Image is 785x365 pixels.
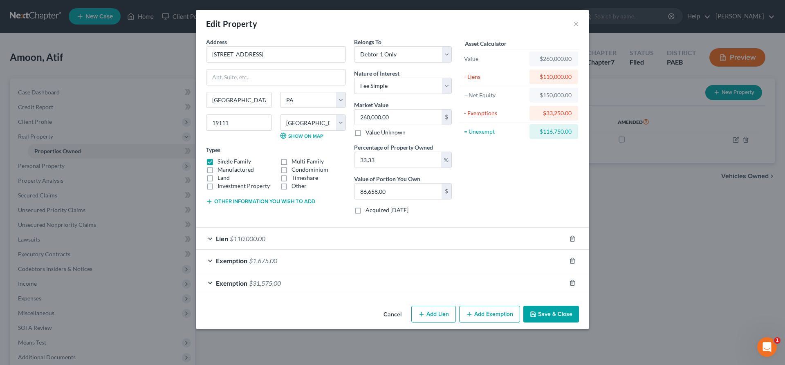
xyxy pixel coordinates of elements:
[354,110,442,125] input: 0.00
[216,235,228,242] span: Lien
[464,73,526,81] div: - Liens
[464,128,526,136] div: = Unexempt
[206,198,315,205] button: Other information you wish to add
[230,235,265,242] span: $110,000.00
[774,337,781,344] span: 1
[354,143,433,152] label: Percentage of Property Owned
[442,184,451,199] div: $
[377,307,408,323] button: Cancel
[218,182,270,190] label: Investment Property
[354,152,441,168] input: 0.00
[218,166,254,174] label: Manufactured
[441,152,451,168] div: %
[292,174,318,182] label: Timeshare
[464,91,526,99] div: = Net Equity
[216,279,247,287] span: Exemption
[280,132,323,139] a: Show on Map
[536,128,572,136] div: $116,750.00
[206,114,272,131] input: Enter zip...
[573,19,579,29] button: ×
[216,257,247,264] span: Exemption
[354,175,420,183] label: Value of Portion You Own
[536,109,572,117] div: $33,250.00
[292,157,324,166] label: Multi Family
[523,306,579,323] button: Save & Close
[218,157,251,166] label: Single Family
[206,38,227,45] span: Address
[249,279,281,287] span: $31,575.00
[292,166,328,174] label: Condominium
[411,306,456,323] button: Add Lien
[536,55,572,63] div: $260,000.00
[354,38,381,45] span: Belongs To
[354,69,399,78] label: Nature of Interest
[249,257,277,264] span: $1,675.00
[464,109,526,117] div: - Exemptions
[757,337,777,357] iframe: Intercom live chat
[354,101,388,109] label: Market Value
[465,39,507,48] label: Asset Calculator
[206,47,345,62] input: Enter address...
[459,306,520,323] button: Add Exemption
[366,128,406,137] label: Value Unknown
[464,55,526,63] div: Value
[206,69,345,85] input: Apt, Suite, etc...
[536,91,572,99] div: $150,000.00
[366,206,408,214] label: Acquired [DATE]
[218,174,230,182] label: Land
[292,182,307,190] label: Other
[206,146,220,154] label: Types
[206,92,271,108] input: Enter city...
[536,73,572,81] div: $110,000.00
[442,110,451,125] div: $
[354,184,442,199] input: 0.00
[206,18,257,29] div: Edit Property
